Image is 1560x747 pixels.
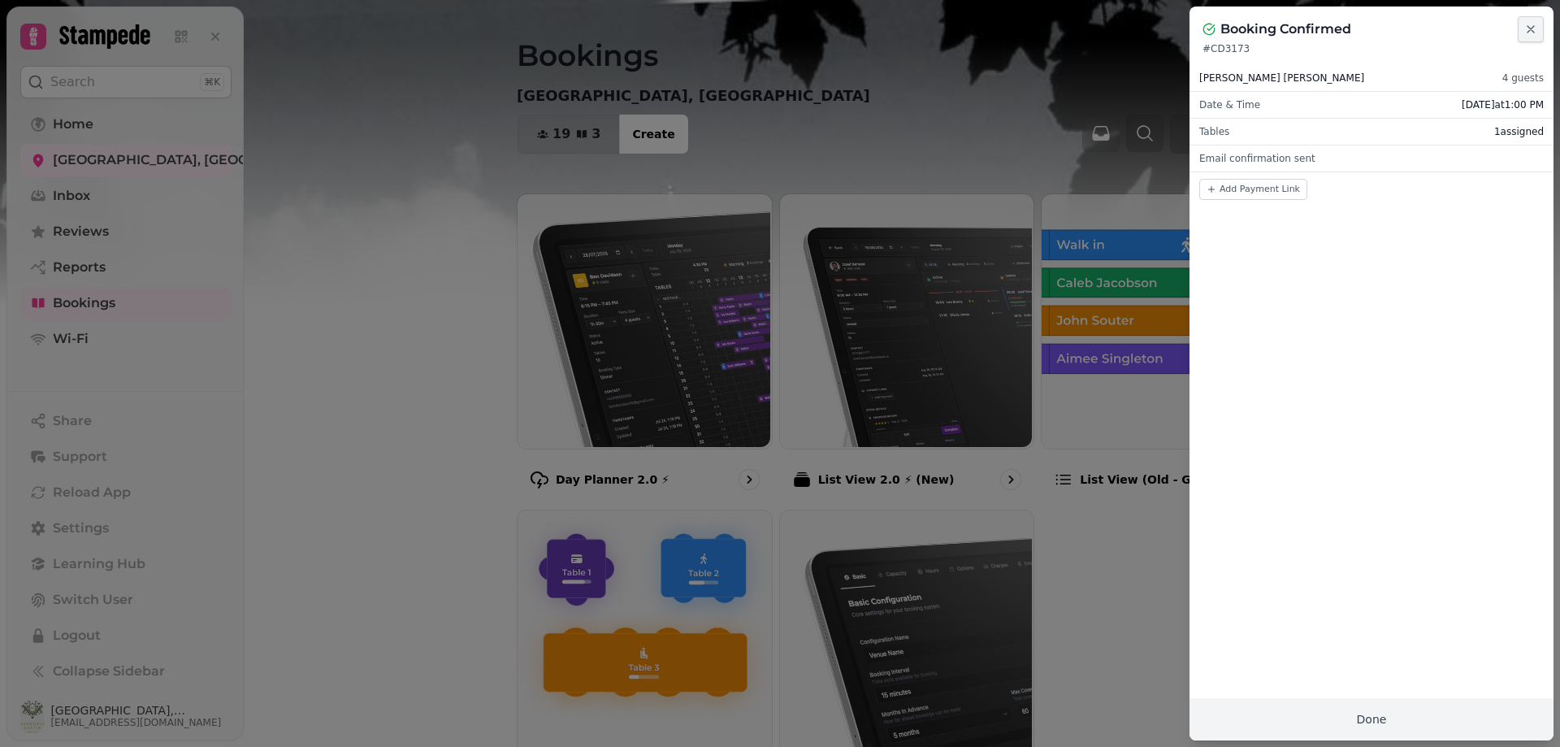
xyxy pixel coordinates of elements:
[1199,72,1364,85] span: [PERSON_NAME] [PERSON_NAME]
[1189,698,1553,740] button: Done
[1199,179,1307,200] button: Add Payment Link
[1502,72,1544,85] span: 4 guests
[1199,125,1229,138] span: Tables
[1494,125,1544,138] span: 1 assigned
[1202,42,1540,55] p: # CD3173
[1199,98,1260,111] span: Date & Time
[1189,145,1553,172] div: Email confirmation sent
[1462,98,1544,111] span: [DATE] at 1:00 PM
[1220,20,1351,39] h2: Booking Confirmed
